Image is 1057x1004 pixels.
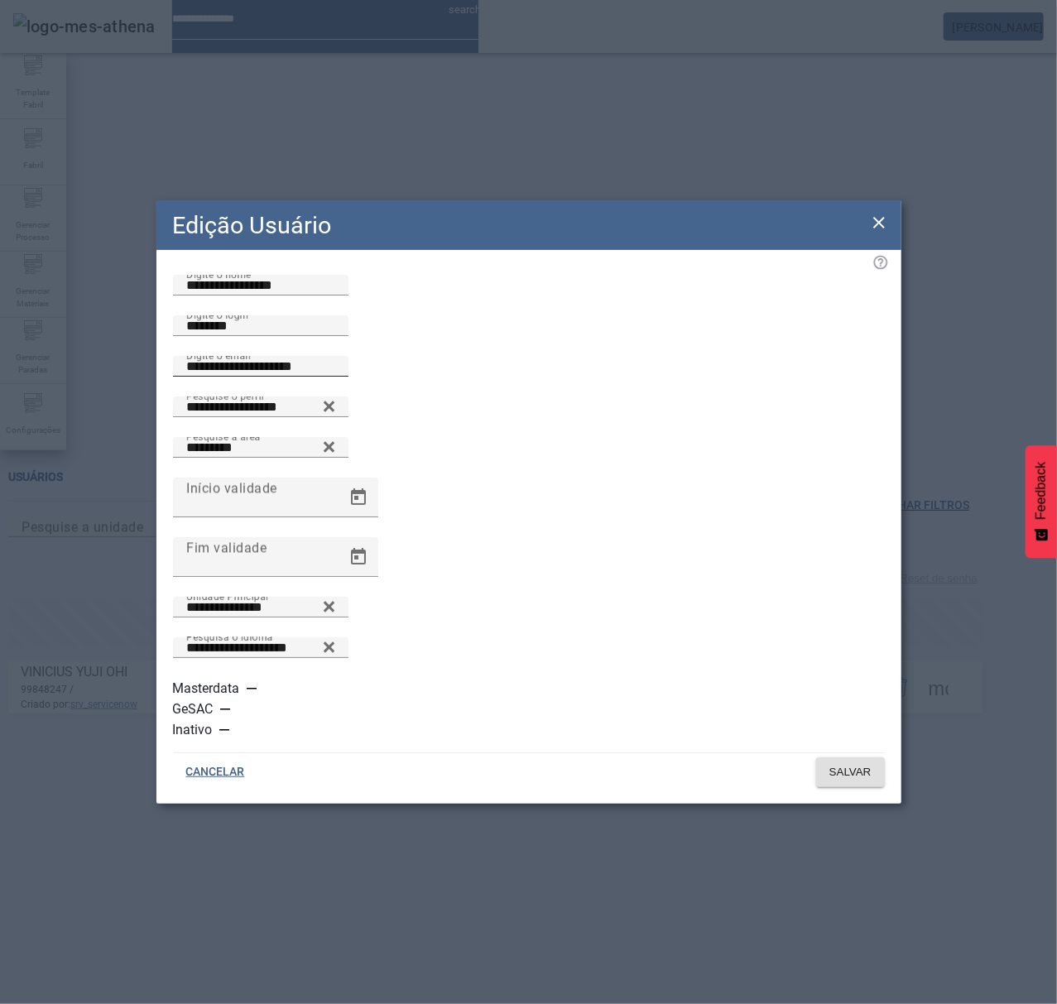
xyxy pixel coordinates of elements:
[339,537,378,577] button: Open calendar
[186,632,273,643] mat-label: Pesquisa o idioma
[186,591,268,603] mat-label: Unidade Principal
[186,438,335,458] input: Number
[186,350,251,362] mat-label: Digite o email
[186,310,248,321] mat-label: Digite o login
[173,720,216,740] label: Inativo
[186,269,251,281] mat-label: Digite o nome
[816,757,885,787] button: SALVAR
[1034,462,1049,520] span: Feedback
[186,431,261,443] mat-label: Pesquise a área
[186,480,277,496] mat-label: Início validade
[186,397,335,417] input: Number
[829,764,872,781] span: SALVAR
[339,478,378,517] button: Open calendar
[173,208,332,243] h2: Edição Usuário
[186,391,264,402] mat-label: Pesquise o perfil
[1026,445,1057,558] button: Feedback - Mostrar pesquisa
[186,540,267,555] mat-label: Fim validade
[186,638,335,658] input: Number
[173,757,258,787] button: CANCELAR
[186,598,335,617] input: Number
[173,699,217,719] label: GeSAC
[186,764,245,781] span: CANCELAR
[173,679,243,699] label: Masterdata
